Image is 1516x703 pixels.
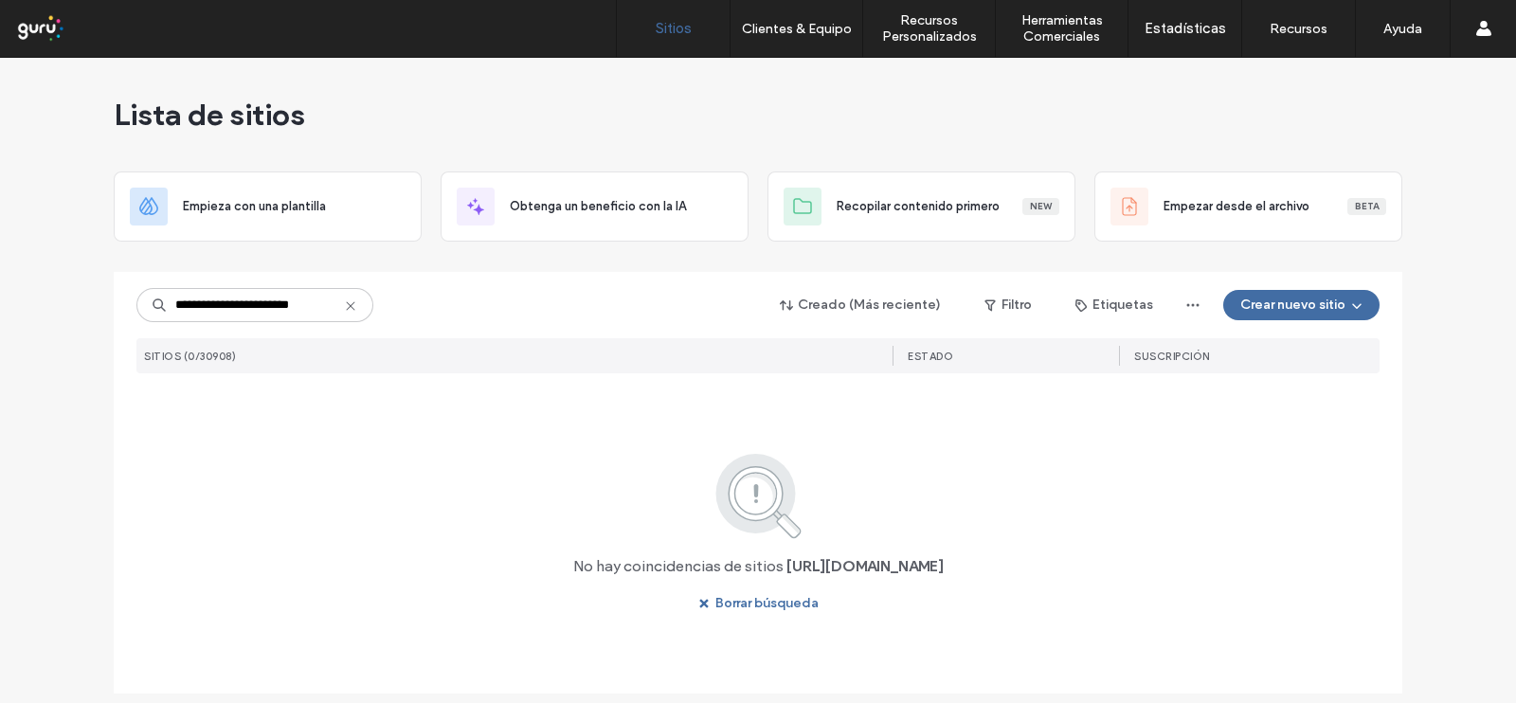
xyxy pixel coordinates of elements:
[767,171,1075,242] div: Recopilar contenido primeroNew
[114,171,422,242] div: Empieza con una plantilla
[1223,290,1380,320] button: Crear nuevo sitio
[441,171,749,242] div: Obtenga un beneficio con la IA
[742,21,852,37] label: Clientes & Equipo
[764,290,958,320] button: Creado (Más reciente)
[144,350,236,363] span: SITIOS (0/30908)
[1094,171,1402,242] div: Empezar desde el archivoBeta
[786,556,944,577] span: [URL][DOMAIN_NAME]
[1134,350,1210,363] span: Suscripción
[837,197,1000,216] span: Recopilar contenido primero
[1347,198,1386,215] div: Beta
[690,450,827,541] img: search.svg
[510,197,686,216] span: Obtenga un beneficio con la IA
[1022,198,1059,215] div: New
[1383,21,1422,37] label: Ayuda
[681,588,836,619] button: Borrar búsqueda
[1164,197,1309,216] span: Empezar desde el archivo
[996,12,1128,45] label: Herramientas Comerciales
[1270,21,1327,37] label: Recursos
[966,290,1051,320] button: Filtro
[183,197,326,216] span: Empieza con una plantilla
[573,556,784,577] span: No hay coincidencias de sitios
[908,350,953,363] span: ESTADO
[656,20,692,37] label: Sitios
[41,13,93,30] span: Ayuda
[863,12,995,45] label: Recursos Personalizados
[1145,20,1226,37] label: Estadísticas
[114,96,305,134] span: Lista de sitios
[1058,290,1170,320] button: Etiquetas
